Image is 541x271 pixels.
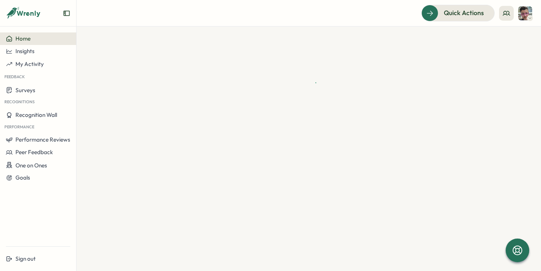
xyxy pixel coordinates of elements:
span: Quick Actions [444,8,484,18]
img: Chris Forlano [518,6,532,20]
span: Sign out [15,255,36,262]
span: Insights [15,48,35,55]
span: Peer Feedback [15,149,53,156]
button: Expand sidebar [63,10,70,17]
span: One on Ones [15,161,47,168]
span: My Activity [15,61,44,68]
span: Performance Reviews [15,136,70,143]
button: Quick Actions [421,5,495,21]
span: Surveys [15,87,35,94]
span: Recognition Wall [15,111,57,118]
span: Home [15,35,31,42]
span: Goals [15,174,30,181]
